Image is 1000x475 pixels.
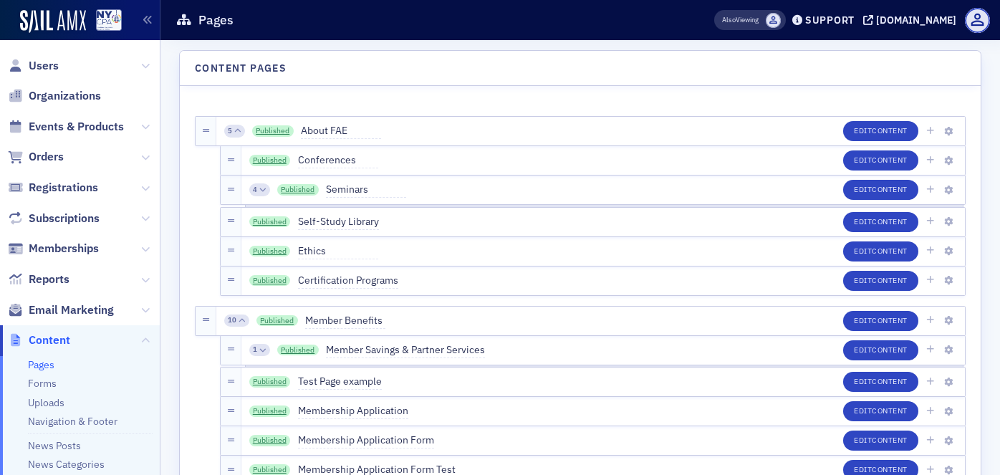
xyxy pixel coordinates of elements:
[298,433,434,448] span: Membership Application Form
[298,214,379,230] span: Self-Study Library
[843,311,918,331] button: EditContent
[298,153,378,168] span: Conferences
[863,15,961,25] button: [DOMAIN_NAME]
[28,415,117,428] a: Navigation & Footer
[29,332,70,348] span: Content
[29,180,98,196] span: Registrations
[722,15,736,24] div: Also
[843,150,918,171] button: EditContent
[8,332,70,348] a: Content
[8,180,98,196] a: Registrations
[86,9,122,34] a: View Homepage
[96,9,122,32] img: SailAMX
[249,275,291,287] a: Published
[252,125,294,137] a: Published
[843,431,918,451] button: EditContent
[872,125,908,135] span: Content
[29,241,99,256] span: Memberships
[28,358,54,371] a: Pages
[298,244,378,259] span: Ethics
[28,458,105,471] a: News Categories
[20,10,86,33] img: SailAMX
[195,61,287,76] h4: Content Pages
[28,396,64,409] a: Uploads
[29,149,64,165] span: Orders
[8,302,114,318] a: Email Marketing
[872,376,908,386] span: Content
[843,241,918,262] button: EditContent
[29,302,114,318] span: Email Marketing
[965,8,990,33] span: Profile
[28,377,57,390] a: Forms
[872,406,908,416] span: Content
[766,13,781,28] span: Matt Chriest
[298,273,398,289] span: Certification Programs
[872,464,908,474] span: Content
[249,216,291,228] a: Published
[249,435,291,446] a: Published
[843,372,918,392] button: EditContent
[298,374,382,390] span: Test Page example
[228,315,236,325] span: 10
[843,212,918,232] button: EditContent
[876,14,956,27] div: [DOMAIN_NAME]
[843,401,918,421] button: EditContent
[872,345,908,355] span: Content
[8,211,100,226] a: Subscriptions
[249,155,291,166] a: Published
[872,184,908,194] span: Content
[29,88,101,104] span: Organizations
[253,185,257,195] span: 4
[29,211,100,226] span: Subscriptions
[298,403,408,419] span: Membership Application
[8,88,101,104] a: Organizations
[301,123,381,139] span: About FAE
[249,376,291,388] a: Published
[305,313,385,329] span: Member Benefits
[29,58,59,74] span: Users
[722,15,759,25] span: Viewing
[872,216,908,226] span: Content
[8,149,64,165] a: Orders
[843,271,918,291] button: EditContent
[843,121,918,141] button: EditContent
[326,182,406,198] span: Seminars
[249,406,291,417] a: Published
[843,340,918,360] button: EditContent
[8,119,124,135] a: Events & Products
[805,14,855,27] div: Support
[256,315,298,327] a: Published
[326,342,485,358] span: Member Savings & Partner Services
[29,272,69,287] span: Reports
[8,272,69,287] a: Reports
[28,439,81,452] a: News Posts
[29,119,124,135] span: Events & Products
[253,345,257,355] span: 1
[277,345,319,356] a: Published
[8,58,59,74] a: Users
[872,315,908,325] span: Content
[198,11,234,29] h1: Pages
[228,126,232,136] span: 5
[277,184,319,196] a: Published
[249,246,291,257] a: Published
[8,241,99,256] a: Memberships
[872,435,908,445] span: Content
[872,246,908,256] span: Content
[872,155,908,165] span: Content
[872,275,908,285] span: Content
[843,180,918,200] button: EditContent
